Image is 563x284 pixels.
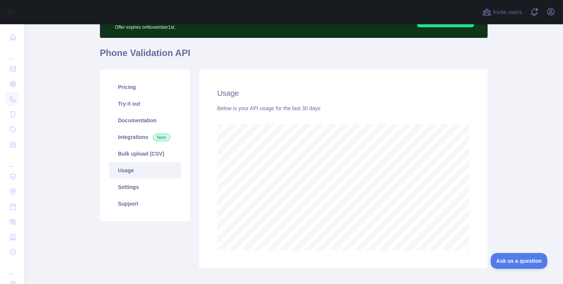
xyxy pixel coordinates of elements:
a: Settings [109,179,181,195]
a: Documentation [109,112,181,129]
a: Support [109,195,181,212]
a: Try it out [109,95,181,112]
button: Invite users [481,6,524,18]
a: Usage [109,162,181,179]
h1: Phone Validation API [100,47,488,65]
a: Pricing [109,79,181,95]
div: Below is your API usage for the last 30 days [217,105,469,112]
div: ... [6,45,18,61]
iframe: Toggle Customer Support [491,253,548,269]
span: New [153,134,170,141]
a: Integrations New [109,129,181,145]
div: ... [6,153,18,168]
a: Bulk upload (CSV) [109,145,181,162]
p: Offer expires on November 1st. [115,21,323,30]
div: ... [6,261,18,276]
span: Invite users [493,8,522,17]
h2: Usage [217,88,469,98]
